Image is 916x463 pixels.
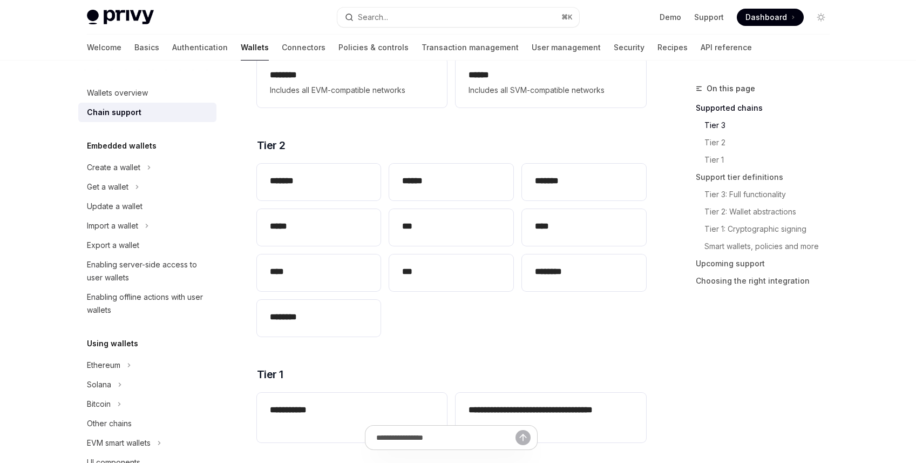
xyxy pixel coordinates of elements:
a: Authentication [172,35,228,61]
div: Export a wallet [87,239,139,252]
a: Basics [134,35,159,61]
div: Chain support [87,106,141,119]
h5: Embedded wallets [87,139,157,152]
a: Tier 3: Full functionality [704,186,838,203]
a: Recipes [657,35,688,61]
a: Connectors [282,35,325,61]
div: Other chains [87,417,132,430]
button: Send message [515,430,531,445]
a: Choosing the right integration [696,272,838,290]
a: Security [614,35,644,61]
img: light logo [87,10,154,25]
div: Import a wallet [87,219,138,232]
a: Smart wallets, policies and more [704,238,838,255]
span: Dashboard [745,12,787,23]
a: Enabling server-side access to user wallets [78,255,216,287]
a: Enabling offline actions with user wallets [78,287,216,320]
a: Tier 1: Cryptographic signing [704,220,838,238]
a: Export a wallet [78,236,216,255]
div: Create a wallet [87,161,140,174]
a: Tier 2: Wallet abstractions [704,203,838,220]
a: Wallets overview [78,83,216,103]
button: Search...⌘K [337,8,579,27]
div: EVM smart wallets [87,437,151,449]
div: Bitcoin [87,398,111,411]
a: Upcoming support [696,255,838,272]
span: ⌘ K [561,13,573,22]
div: Solana [87,378,111,391]
a: Support [694,12,724,23]
div: Search... [358,11,388,24]
div: Get a wallet [87,180,128,193]
a: Supported chains [696,99,838,117]
a: API reference [701,35,752,61]
a: Welcome [87,35,121,61]
a: Support tier definitions [696,169,838,186]
span: On this page [707,82,755,95]
h5: Using wallets [87,337,138,350]
a: User management [532,35,601,61]
a: Policies & controls [338,35,409,61]
a: Chain support [78,103,216,122]
div: Enabling server-side access to user wallets [87,258,210,284]
a: Tier 1 [704,151,838,169]
a: Tier 3 [704,117,838,134]
a: Other chains [78,414,216,433]
span: Includes all EVM-compatible networks [270,84,434,97]
span: Includes all SVM-compatible networks [469,84,633,97]
a: Wallets [241,35,269,61]
a: Update a wallet [78,197,216,216]
span: Tier 2 [257,138,286,153]
span: Tier 1 [257,367,283,382]
a: **** *Includes all SVM-compatible networks [456,58,646,108]
div: Ethereum [87,359,120,372]
div: Enabling offline actions with user wallets [87,291,210,317]
a: Tier 2 [704,134,838,151]
a: **** ***Includes all EVM-compatible networks [257,58,447,108]
a: Dashboard [737,9,804,26]
button: Toggle dark mode [812,9,830,26]
a: Transaction management [422,35,519,61]
div: Wallets overview [87,86,148,99]
a: Demo [660,12,681,23]
div: Update a wallet [87,200,143,213]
